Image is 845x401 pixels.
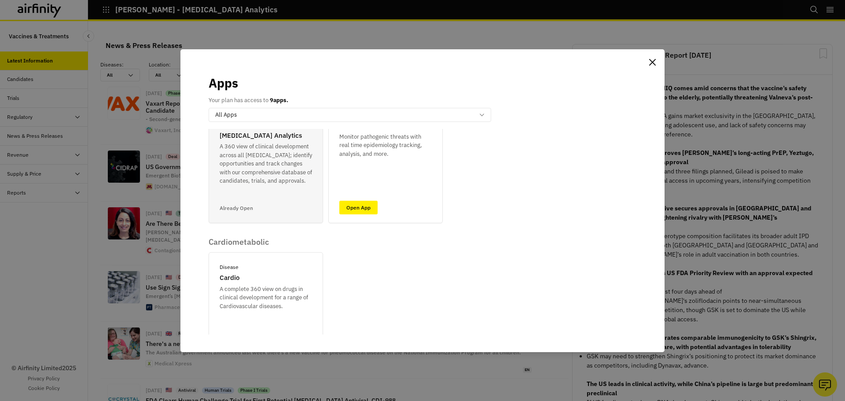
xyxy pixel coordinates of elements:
a: Open App [339,201,378,214]
p: Monitor pathogenic threats with real time epidemiology tracking, analysis, and more. [339,132,432,158]
b: 9 apps. [270,96,288,104]
p: All Apps [215,110,237,119]
p: Already Open [220,204,253,212]
p: Cardiometabolic [209,237,323,247]
p: Cardio [220,273,239,283]
p: [PERSON_NAME] - [MEDICAL_DATA] Analytics [220,121,312,140]
p: Disease [220,263,239,271]
p: A complete 360 view on drugs in clinical development for a range of Cardiovascular diseases. [220,285,312,311]
p: Apps [209,74,238,92]
p: Your plan has access to [209,96,288,105]
p: A 360 view of clinical development across all [MEDICAL_DATA]; identify opportunities and track ch... [220,142,312,185]
button: Close [645,55,659,70]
